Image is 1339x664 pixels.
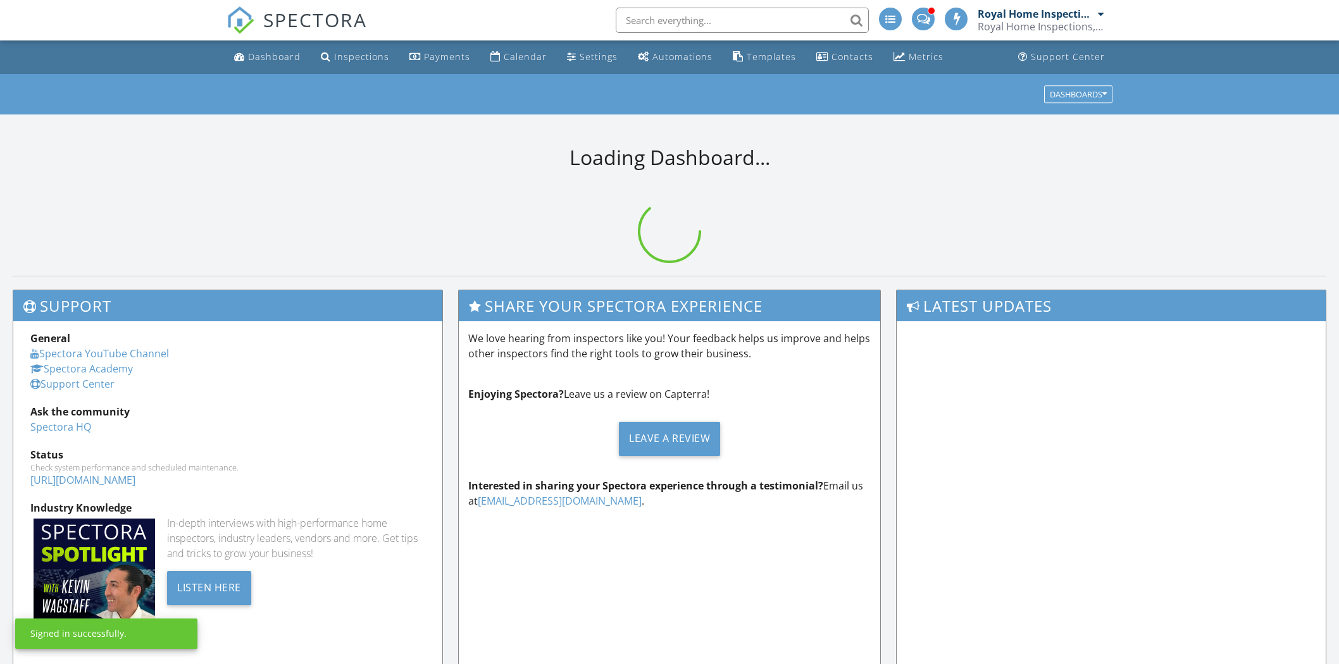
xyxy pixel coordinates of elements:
[468,412,871,465] a: Leave a Review
[468,331,871,361] p: We love hearing from inspectors like you! Your feedback helps us improve and helps other inspecto...
[30,362,133,376] a: Spectora Academy
[478,494,642,508] a: [EMAIL_ADDRESS][DOMAIN_NAME]
[30,377,115,391] a: Support Center
[831,51,873,63] div: Contacts
[485,46,552,69] a: Calendar
[167,515,425,561] div: In-depth interviews with high-performance home inspectors, industry leaders, vendors and more. Ge...
[167,580,251,594] a: Listen Here
[1044,85,1112,103] button: Dashboards
[459,290,880,321] h3: Share Your Spectora Experience
[728,46,801,69] a: Templates
[263,6,367,33] span: SPECTORA
[30,473,135,487] a: [URL][DOMAIN_NAME]
[633,46,718,69] a: Automations (Advanced)
[334,51,389,63] div: Inspections
[316,46,394,69] a: Inspections
[562,46,623,69] a: Settings
[30,331,70,345] strong: General
[468,478,871,508] p: Email us at .
[652,51,713,63] div: Automations
[978,8,1095,20] div: Royal Home Inspections, LLC
[30,447,425,462] div: Status
[619,422,720,456] div: Leave a Review
[167,571,251,605] div: Listen Here
[978,20,1104,33] div: Royal Home Inspections, LLC
[227,6,254,34] img: The Best Home Inspection Software - Spectora
[30,420,91,434] a: Spectora HQ
[30,404,425,419] div: Ask the community
[580,51,618,63] div: Settings
[34,519,155,640] img: Spectoraspolightmain
[30,500,425,515] div: Industry Knowledge
[248,51,301,63] div: Dashboard
[424,51,470,63] div: Payments
[229,46,306,69] a: Dashboard
[504,51,547,63] div: Calendar
[747,51,796,63] div: Templates
[468,386,871,402] p: Leave us a review on Capterra!
[468,479,823,493] strong: Interested in sharing your Spectora experience through a testimonial?
[404,46,475,69] a: Payments
[1031,51,1105,63] div: Support Center
[1013,46,1110,69] a: Support Center
[13,290,442,321] h3: Support
[811,46,878,69] a: Contacts
[227,17,367,44] a: SPECTORA
[897,290,1326,321] h3: Latest Updates
[616,8,869,33] input: Search everything...
[30,462,425,472] div: Check system performance and scheduled maintenance.
[1050,90,1107,99] div: Dashboards
[888,46,949,69] a: Metrics
[30,627,127,640] div: Signed in successfully.
[909,51,944,63] div: Metrics
[30,347,169,360] a: Spectora YouTube Channel
[468,387,564,401] strong: Enjoying Spectora?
